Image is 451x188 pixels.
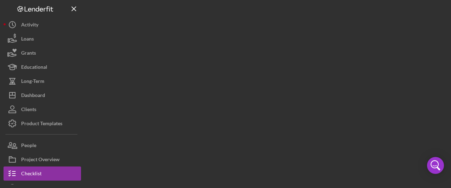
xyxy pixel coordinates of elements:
div: Open Intercom Messenger [427,157,444,174]
div: People [21,138,36,154]
button: Product Templates [4,116,81,131]
div: Clients [21,102,36,118]
div: Activity [21,18,38,34]
div: Long-Term [21,74,44,90]
button: People [4,138,81,152]
button: Loans [4,32,81,46]
div: Checklist [21,166,42,182]
div: Dashboard [21,88,45,104]
button: Clients [4,102,81,116]
button: Long-Term [4,74,81,88]
div: Educational [21,60,47,76]
div: Project Overview [21,152,60,168]
button: Activity [4,18,81,32]
div: Loans [21,32,34,48]
button: Project Overview [4,152,81,166]
button: Educational [4,60,81,74]
button: Dashboard [4,88,81,102]
div: Product Templates [21,116,62,132]
div: Grants [21,46,36,62]
button: Checklist [4,166,81,181]
button: Grants [4,46,81,60]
